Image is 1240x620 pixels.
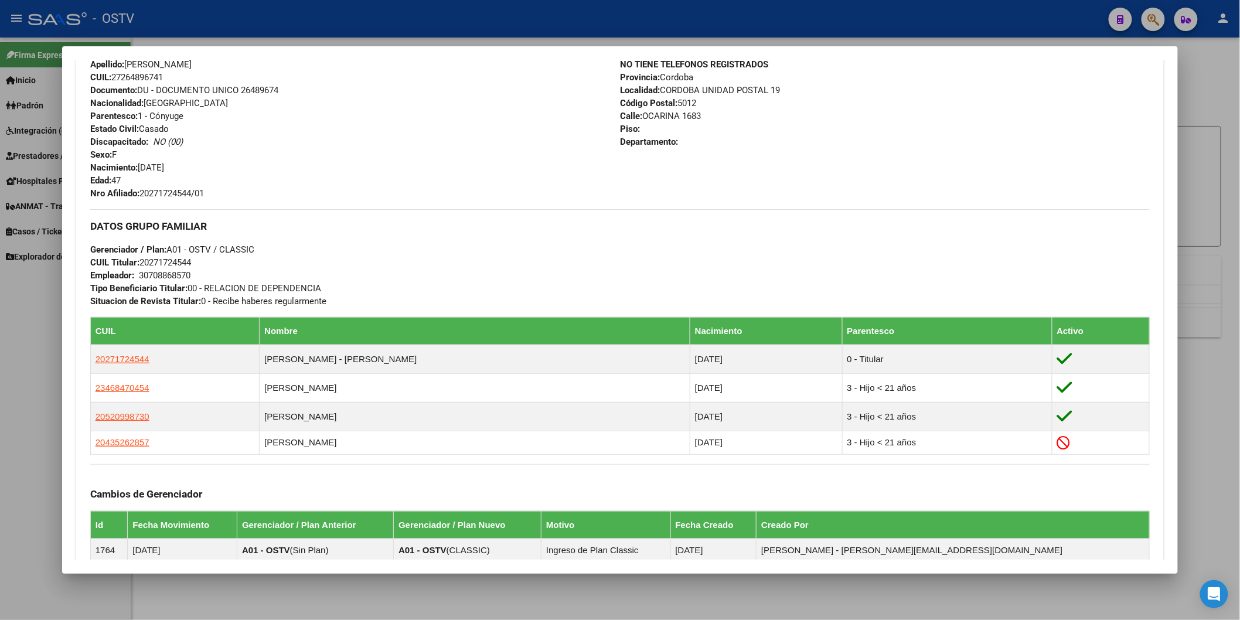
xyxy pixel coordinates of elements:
[90,244,254,255] span: A01 - OSTV / CLASSIC
[237,539,394,561] td: ( )
[90,59,192,70] span: [PERSON_NAME]
[90,111,138,121] strong: Parentesco:
[1200,580,1228,608] div: Open Intercom Messenger
[842,431,1052,454] td: 3 - Hijo < 21 años
[842,317,1052,345] th: Parentesco
[90,124,169,134] span: Casado
[90,296,326,306] span: 0 - Recibe haberes regularmente
[90,188,139,199] strong: Nro Afiliado:
[90,124,139,134] strong: Estado Civil:
[90,257,139,268] strong: CUIL Titular:
[96,411,149,421] span: 20520998730
[842,345,1052,373] td: 0 - Titular
[96,437,149,447] span: 20435262857
[690,431,842,454] td: [DATE]
[690,317,842,345] th: Nacimiento
[90,149,117,160] span: F
[90,98,228,108] span: [GEOGRAPHIC_DATA]
[242,545,290,555] strong: A01 - OSTV
[394,539,541,561] td: ( )
[128,511,237,539] th: Fecha Movimiento
[670,511,757,539] th: Fecha Creado
[690,402,842,431] td: [DATE]
[449,545,487,555] span: CLASSIC
[139,269,190,282] div: 30708868570
[90,283,188,294] strong: Tipo Beneficiario Titular:
[620,72,660,83] strong: Provincia:
[90,98,144,108] strong: Nacionalidad:
[293,545,326,555] span: Sin Plan
[620,111,642,121] strong: Calle:
[90,220,1150,233] h3: DATOS GRUPO FAMILIAR
[620,85,780,96] span: CORDOBA UNIDAD POSTAL 19
[620,59,768,70] strong: NO TIENE TELEFONOS REGISTRADOS
[398,545,447,555] strong: A01 - OSTV
[620,111,701,121] span: OCARINA 1683
[394,511,541,539] th: Gerenciador / Plan Nuevo
[260,431,690,454] td: [PERSON_NAME]
[842,402,1052,431] td: 3 - Hijo < 21 años
[620,98,696,108] span: 5012
[757,511,1150,539] th: Creado Por
[690,373,842,402] td: [DATE]
[90,283,321,294] span: 00 - RELACION DE DEPENDENCIA
[90,488,1150,500] h3: Cambios de Gerenciador
[90,85,278,96] span: DU - DOCUMENTO UNICO 26489674
[260,402,690,431] td: [PERSON_NAME]
[690,345,842,373] td: [DATE]
[90,162,138,173] strong: Nacimiento:
[128,539,237,561] td: [DATE]
[620,85,660,96] strong: Localidad:
[90,72,111,83] strong: CUIL:
[90,296,201,306] strong: Situacion de Revista Titular:
[90,175,111,186] strong: Edad:
[541,511,670,539] th: Motivo
[90,539,128,561] td: 1764
[670,539,757,561] td: [DATE]
[541,539,670,561] td: Ingreso de Plan Classic
[260,373,690,402] td: [PERSON_NAME]
[90,244,166,255] strong: Gerenciador / Plan:
[90,270,134,281] strong: Empleador:
[90,175,121,186] span: 47
[620,137,678,147] strong: Departamento:
[842,373,1052,402] td: 3 - Hijo < 21 años
[90,162,164,173] span: [DATE]
[260,317,690,345] th: Nombre
[620,72,693,83] span: Cordoba
[237,511,394,539] th: Gerenciador / Plan Anterior
[90,149,112,160] strong: Sexo:
[757,539,1150,561] td: [PERSON_NAME] - [PERSON_NAME][EMAIL_ADDRESS][DOMAIN_NAME]
[1052,317,1150,345] th: Activo
[90,85,137,96] strong: Documento:
[90,317,259,345] th: CUIL
[96,383,149,393] span: 23468470454
[153,137,183,147] i: NO (00)
[620,124,640,134] strong: Piso:
[90,137,148,147] strong: Discapacitado:
[90,111,183,121] span: 1 - Cónyuge
[90,72,163,83] span: 27264896741
[90,257,191,268] span: 20271724544
[90,188,204,199] span: 20271724544/01
[90,59,124,70] strong: Apellido:
[620,98,677,108] strong: Código Postal:
[96,354,149,364] span: 20271724544
[90,511,128,539] th: Id
[260,345,690,373] td: [PERSON_NAME] - [PERSON_NAME]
